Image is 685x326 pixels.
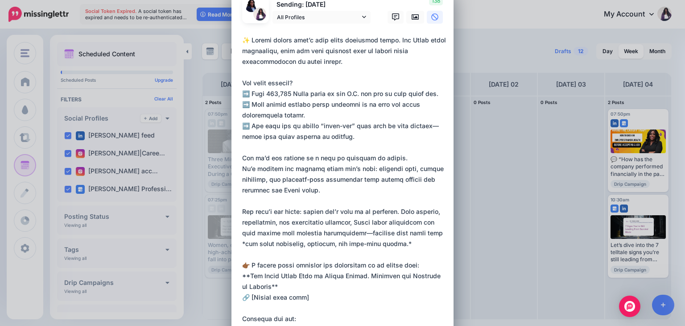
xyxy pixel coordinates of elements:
span: All Profiles [277,13,360,22]
a: All Profiles [272,11,371,24]
div: Open Intercom Messenger [619,296,640,317]
img: AOh14GgRZl8Wp09hFKi170KElp-xBEIImXkZHkZu8KLJnAs96-c-64028.png [253,8,266,21]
